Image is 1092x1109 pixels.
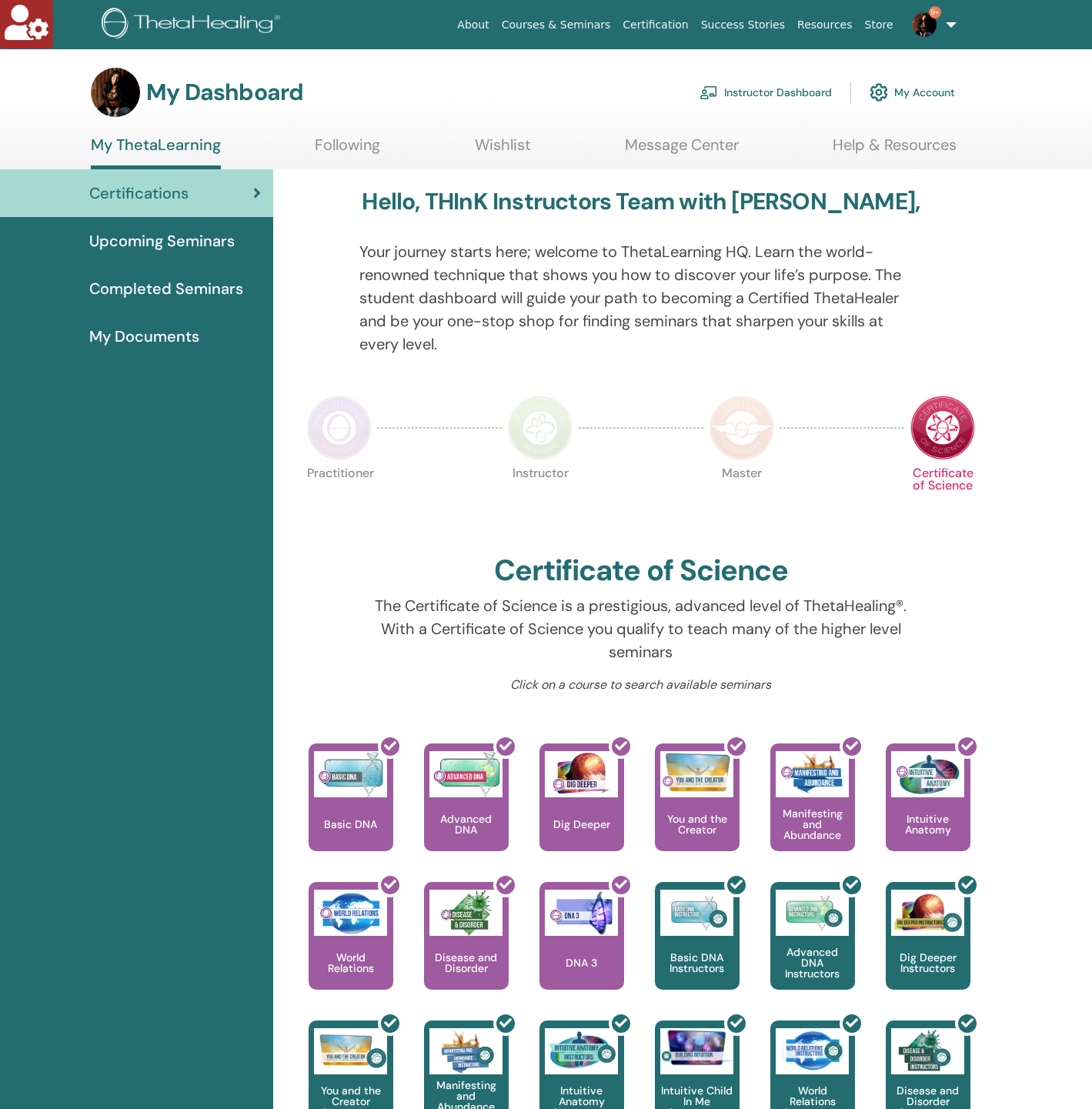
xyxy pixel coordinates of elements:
img: Master [710,396,774,460]
img: You and the Creator [660,751,733,793]
a: DNA 3 DNA 3 [539,882,624,1020]
p: Your journey starts here; welcome to ThetaLearning HQ. Learn the world-renowned technique that sh... [359,240,923,356]
p: Basic DNA Instructors [655,952,740,974]
h3: My Dashboard [146,78,303,106]
img: default.jpg [912,12,937,37]
img: World Relations Instructors [776,1028,849,1074]
p: Master [710,467,774,532]
p: Manifesting and Abundance [770,808,855,840]
p: World Relations [309,952,393,974]
a: Wishlist [475,135,531,165]
a: My Account [870,75,955,109]
span: Upcoming Seminars [89,229,235,252]
p: Certificate of Science [910,467,975,532]
a: Certification [616,11,694,39]
span: Certifications [89,182,189,205]
a: Instructor Dashboard [700,75,832,109]
a: Dig Deeper Dig Deeper [539,743,624,882]
a: Manifesting and Abundance Manifesting and Abundance [770,743,855,882]
img: World Relations [314,890,387,936]
p: Click on a course to search available seminars [359,676,923,694]
img: Basic DNA [314,751,387,797]
a: Success Stories [695,11,791,39]
img: DNA 3 [545,890,618,936]
a: Intuitive Anatomy Intuitive Anatomy [886,743,970,882]
a: You and the Creator You and the Creator [655,743,740,882]
a: Basic DNA Instructors Basic DNA Instructors [655,882,740,1020]
img: Instructor [508,396,573,460]
img: Dig Deeper Instructors [891,890,964,936]
p: Intuitive Anatomy [886,813,970,835]
a: My ThetaLearning [91,135,221,169]
img: You and the Creator Instructors [314,1028,387,1074]
img: logo.png [102,8,286,42]
p: The Certificate of Science is a prestigious, advanced level of ThetaHealing®. With a Certificate ... [359,594,923,663]
a: Following [315,135,380,165]
img: Intuitive Anatomy [891,751,964,797]
img: chalkboard-teacher.svg [700,85,718,99]
h3: Hello, THInK Instructors Team with [PERSON_NAME], [362,188,920,215]
img: Advanced DNA [429,751,503,797]
img: Basic DNA Instructors [660,890,733,936]
a: Advanced DNA Advanced DNA [424,743,509,882]
a: Resources [791,11,859,39]
img: Intuitive Anatomy Instructors [545,1028,618,1074]
span: 9+ [929,6,941,18]
a: Help & Resources [833,135,957,165]
p: Dig Deeper [547,819,616,830]
img: Disease and Disorder Instructors [891,1028,964,1074]
img: Advanced DNA Instructors [776,890,849,936]
img: Certificate of Science [910,396,975,460]
a: Disease and Disorder Disease and Disorder [424,882,509,1020]
p: Instructor [508,467,573,532]
a: Message Center [625,135,739,165]
h2: Certificate of Science [494,553,788,589]
img: cog.svg [870,79,888,105]
img: Manifesting and Abundance [776,751,849,797]
a: World Relations World Relations [309,882,393,1020]
a: Advanced DNA Instructors Advanced DNA Instructors [770,882,855,1020]
p: Advanced DNA Instructors [770,947,855,979]
img: Disease and Disorder [429,890,503,936]
a: Dig Deeper Instructors Dig Deeper Instructors [886,882,970,1020]
img: Practitioner [307,396,372,460]
a: Courses & Seminars [496,11,617,39]
p: Disease and Disorder [424,952,509,974]
p: Advanced DNA [424,813,509,835]
p: Practitioner [307,467,372,532]
a: Basic DNA Basic DNA [309,743,393,882]
p: You and the Creator [655,813,740,835]
img: default.jpg [91,68,140,117]
img: Dig Deeper [545,751,618,797]
img: Intuitive Child In Me Instructors [660,1028,733,1066]
a: Store [859,11,900,39]
a: About [451,11,495,39]
img: Manifesting and Abundance Instructors [429,1028,503,1074]
p: Dig Deeper Instructors [886,952,970,974]
span: Completed Seminars [89,277,243,300]
span: My Documents [89,325,199,348]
